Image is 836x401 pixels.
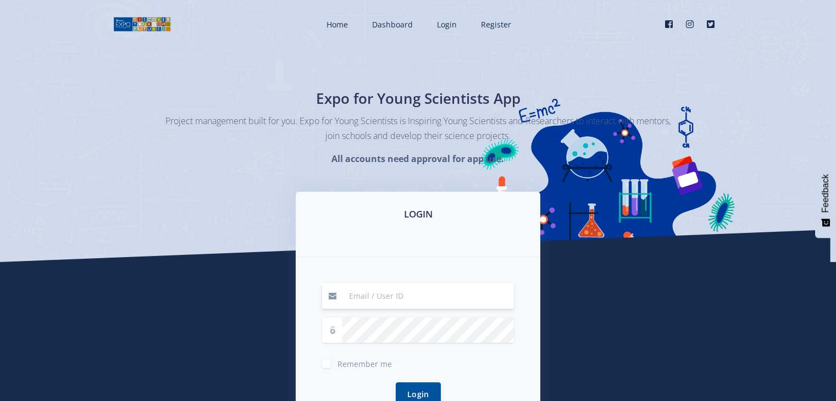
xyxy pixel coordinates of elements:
h1: Expo for Young Scientists App [218,88,619,109]
img: logo01.png [113,16,171,32]
strong: All accounts need approval for app use. [331,153,504,165]
span: Remember me [337,359,392,369]
span: Dashboard [372,19,413,30]
button: Feedback - Show survey [815,163,836,238]
span: Home [326,19,348,30]
input: Email / User ID [342,283,514,309]
span: Feedback [821,174,831,213]
a: Login [426,10,466,39]
p: Project management built for you. Expo for Young Scientists is Inspiring Young Scientists and Res... [165,114,671,143]
span: Register [481,19,511,30]
a: Home [315,10,357,39]
a: Register [470,10,520,39]
h3: LOGIN [309,207,527,221]
a: Dashboard [361,10,422,39]
span: Login [437,19,457,30]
